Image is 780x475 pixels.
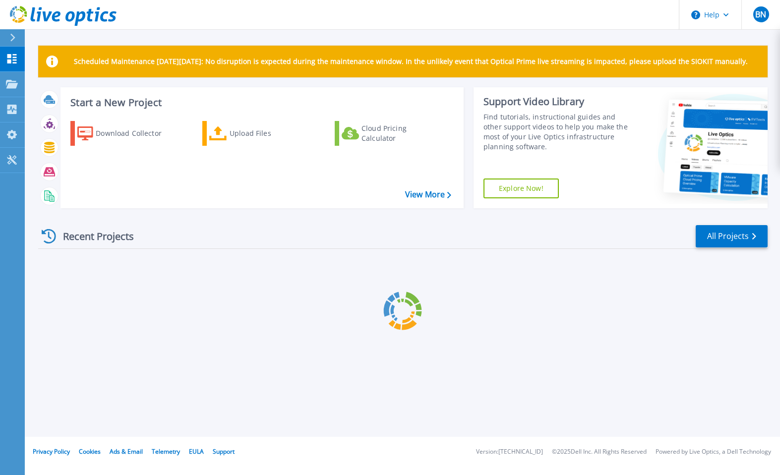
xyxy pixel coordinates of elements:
a: Cloud Pricing Calculator [335,121,445,146]
li: Powered by Live Optics, a Dell Technology [656,449,771,455]
p: Scheduled Maintenance [DATE][DATE]: No disruption is expected during the maintenance window. In t... [74,58,748,65]
a: Privacy Policy [33,447,70,456]
a: View More [405,190,451,199]
a: Telemetry [152,447,180,456]
div: Cloud Pricing Calculator [361,123,441,143]
div: Find tutorials, instructional guides and other support videos to help you make the most of your L... [483,112,631,152]
li: Version: [TECHNICAL_ID] [476,449,543,455]
a: Cookies [79,447,101,456]
div: Upload Files [230,123,309,143]
a: Upload Files [202,121,313,146]
div: Support Video Library [483,95,631,108]
a: Ads & Email [110,447,143,456]
span: BN [755,10,766,18]
a: Explore Now! [483,178,559,198]
a: All Projects [696,225,768,247]
div: Download Collector [96,123,175,143]
h3: Start a New Project [70,97,451,108]
a: Support [213,447,235,456]
div: Recent Projects [38,224,147,248]
a: Download Collector [70,121,181,146]
a: EULA [189,447,204,456]
li: © 2025 Dell Inc. All Rights Reserved [552,449,647,455]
